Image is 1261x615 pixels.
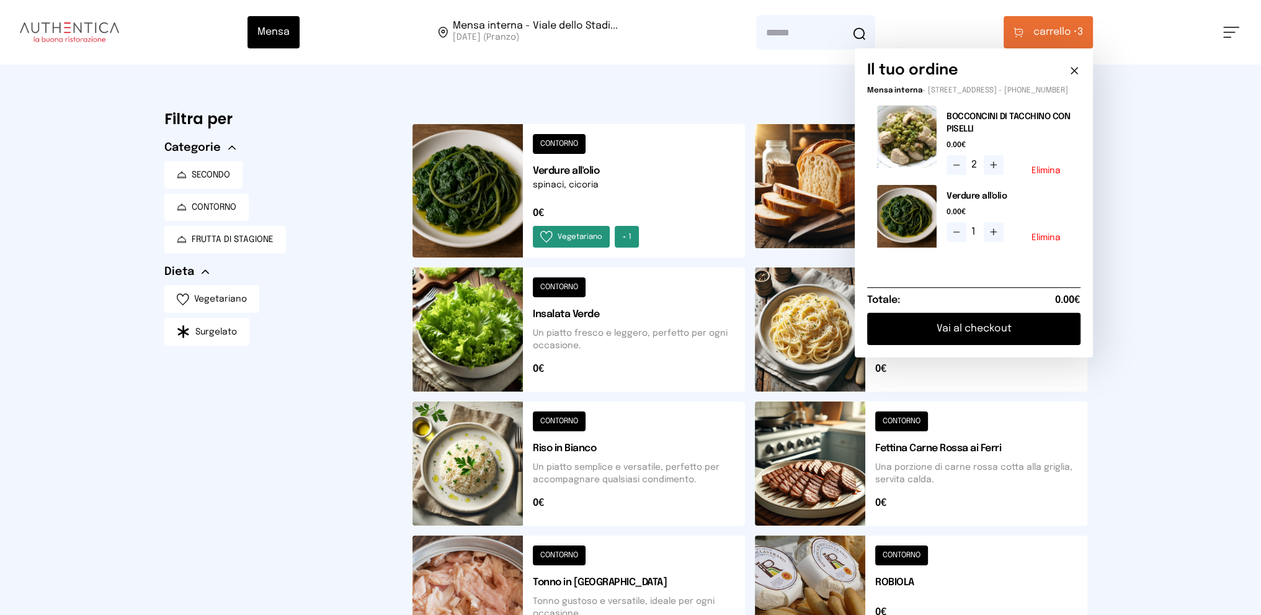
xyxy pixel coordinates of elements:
[164,285,259,313] button: Vegetariano
[1033,25,1077,40] span: carrello •
[192,169,230,181] span: SECONDO
[947,207,1071,217] span: 0.00€
[877,185,937,248] img: media
[164,161,243,189] button: SECONDO
[164,226,286,253] button: FRUTTA DI STAGIONE
[947,110,1071,135] h2: BOCCONCINI DI TACCHINO CON PISELLI
[971,158,979,173] span: 2
[194,293,247,305] span: Vegetariano
[867,61,958,81] h6: Il tuo ordine
[247,16,300,48] button: Mensa
[164,263,194,281] span: Dieta
[164,318,249,346] button: Surgelato
[164,194,249,221] button: CONTORNO
[192,201,236,213] span: CONTORNO
[164,139,236,156] button: Categorie
[971,225,979,240] span: 1
[164,139,221,156] span: Categorie
[20,22,119,42] img: logo.8f33a47.png
[1033,25,1083,40] span: 3
[164,109,393,129] h6: Filtra per
[164,263,209,281] button: Dieta
[453,21,618,43] span: Viale dello Stadio, 77, 05100 Terni TR, Italia
[867,313,1081,345] button: Vai al checkout
[947,190,1071,202] h2: Verdure all'olio
[867,293,900,308] h6: Totale:
[453,31,618,43] span: [DATE] (Pranzo)
[195,326,237,338] span: Surgelato
[877,105,937,168] img: media
[947,140,1071,150] span: 0.00€
[1004,16,1093,48] button: carrello •3
[1032,166,1061,175] button: Elimina
[1055,293,1081,308] span: 0.00€
[867,86,1081,96] p: - [STREET_ADDRESS] - [PHONE_NUMBER]
[867,87,922,94] span: Mensa interna
[192,233,274,246] span: FRUTTA DI STAGIONE
[1032,233,1061,242] button: Elimina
